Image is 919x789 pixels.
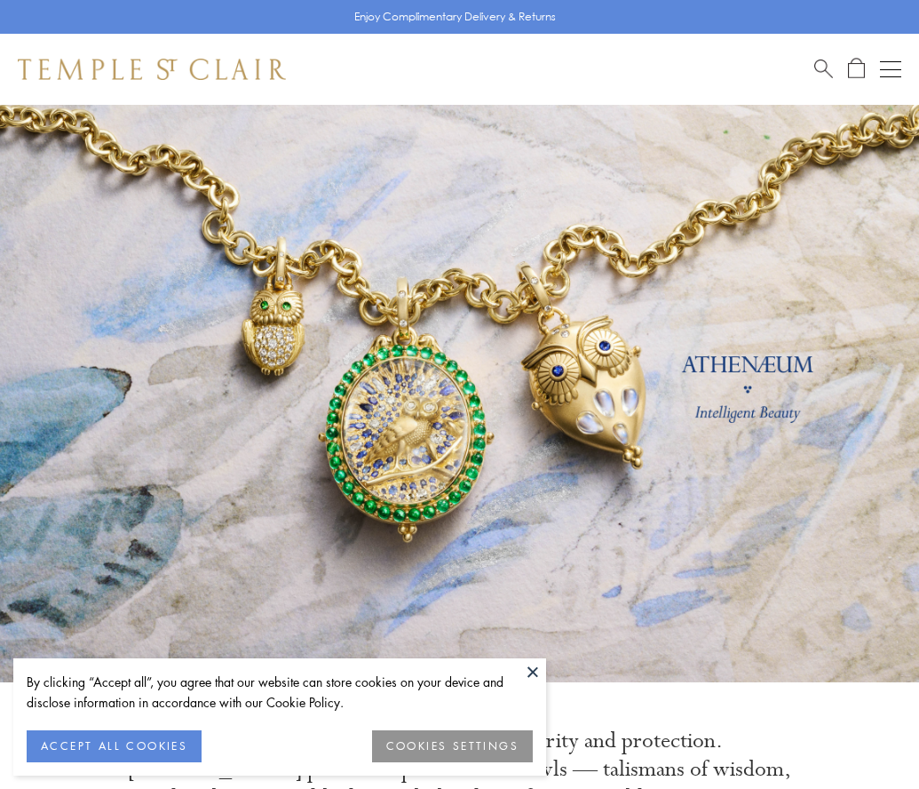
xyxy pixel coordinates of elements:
[372,730,533,762] button: COOKIES SETTINGS
[880,59,901,80] button: Open navigation
[848,58,865,80] a: Open Shopping Bag
[27,672,533,713] div: By clicking “Accept all”, you agree that our website can store cookies on your device and disclos...
[354,8,556,26] p: Enjoy Complimentary Delivery & Returns
[814,58,833,80] a: Search
[27,730,202,762] button: ACCEPT ALL COOKIES
[18,59,286,80] img: Temple St. Clair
